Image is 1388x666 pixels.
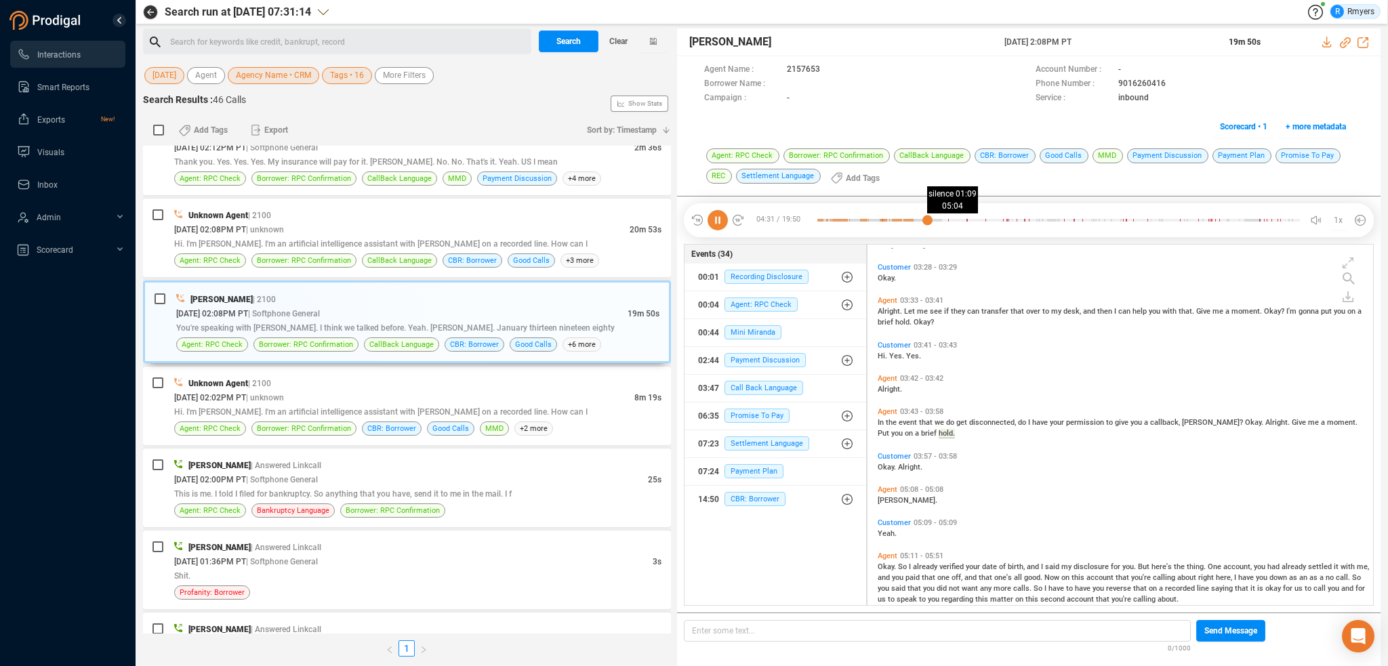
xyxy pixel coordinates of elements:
span: off, [952,573,964,582]
span: [DATE] [152,67,176,84]
span: a [1320,573,1326,582]
div: [DATE] 02:12PM PT| Softphone General2m 36sThank you. Yes. Yes. Yes. My insurance will pay for it.... [143,117,671,195]
span: that [979,573,994,582]
span: callback, [1150,418,1182,427]
span: Inbox [37,180,58,190]
span: with [1341,562,1357,571]
li: Exports [10,106,125,133]
span: Export [264,119,288,141]
span: can [1118,307,1132,316]
span: Agent: RPC Check [180,504,241,517]
button: Search [539,30,598,52]
span: me [1212,307,1225,316]
button: Add Tags [171,119,236,141]
span: that [922,573,937,582]
span: +6 more [563,337,601,352]
span: you [1254,562,1267,571]
button: More Filters [375,67,434,84]
span: you [878,584,891,593]
span: moment. [1231,307,1264,316]
span: on [1061,573,1071,582]
span: your [1050,418,1066,427]
span: to [1042,307,1051,316]
span: Agency Name • CRM [236,67,311,84]
span: Alright. [878,307,904,316]
span: put [1321,307,1334,316]
span: | Softphone General [246,143,318,152]
span: one [937,573,952,582]
span: [DATE] 02:02PM PT [174,393,246,402]
span: of [999,562,1008,571]
div: 00:01 [698,266,719,288]
button: 06:35Promise To Pay [685,402,866,430]
span: more [994,584,1013,593]
span: R [1335,5,1340,18]
span: One [1208,562,1223,571]
span: do [1018,418,1028,427]
span: | Softphone General [246,557,318,566]
span: not [949,584,962,593]
span: Agent [195,67,217,84]
span: here. [961,241,978,249]
button: Clear [598,30,639,52]
span: call. [1336,573,1352,582]
span: CBR: Borrower [450,338,499,351]
span: Scorecard • 1 [1220,116,1267,138]
span: +4 more [563,171,601,186]
span: Add Tags [846,167,880,189]
button: Add Tags [823,167,888,189]
span: just [924,241,939,249]
span: [PERSON_NAME] [190,295,253,304]
li: Interactions [10,41,125,68]
span: disconnected, [969,418,1018,427]
span: Yes. [889,352,906,360]
span: I [909,562,913,571]
span: transfer [981,307,1011,316]
button: 14:50CBR: Borrower [685,486,866,513]
div: 07:24 [698,461,719,482]
span: the [1174,562,1187,571]
span: calls. [1013,584,1034,593]
span: | 2100 [248,211,271,220]
span: good. [1024,573,1044,582]
span: that [1011,307,1026,316]
span: Interactions [37,50,81,60]
span: [DATE] 02:12PM PT [174,143,246,152]
div: [PERSON_NAME]| 2100[DATE] 02:08PM PT| Softphone General19m 50sYou're speaking with [PERSON_NAME].... [143,280,671,363]
span: Good Calls [515,338,552,351]
button: 00:44Mini Miranda [685,319,866,346]
span: can [967,307,981,316]
span: and [1083,307,1097,316]
span: + more metadata [1286,116,1346,138]
span: Bankruptcy Language [257,504,329,517]
span: said [1045,562,1061,571]
button: 02:44Payment Discussion [685,347,866,374]
span: did [937,584,949,593]
span: | Softphone General [248,309,320,318]
a: Interactions [17,41,115,68]
span: Call Back Language [724,381,803,395]
span: Agent: RPC Check [180,172,241,185]
span: Okay. [878,463,898,472]
li: Visuals [10,138,125,165]
span: me [1308,418,1321,427]
span: In [878,418,886,427]
span: date [982,562,999,571]
span: So [1352,573,1361,582]
span: MMD [448,172,466,185]
span: Alright. [1265,418,1292,427]
span: Clear [609,30,628,52]
span: Tags • 16 [330,67,364,84]
span: Give [1292,418,1308,427]
span: account, [1223,562,1254,571]
span: event [899,418,919,427]
span: CallBack Language [367,172,432,185]
span: account [1086,573,1116,582]
span: Search [556,30,581,52]
span: paid [905,573,922,582]
span: CallBack Language [369,338,434,351]
span: Let [898,241,911,249]
span: | Answered Linkcall [251,543,321,552]
div: 14:50 [698,488,719,510]
span: Okay. [878,562,898,571]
